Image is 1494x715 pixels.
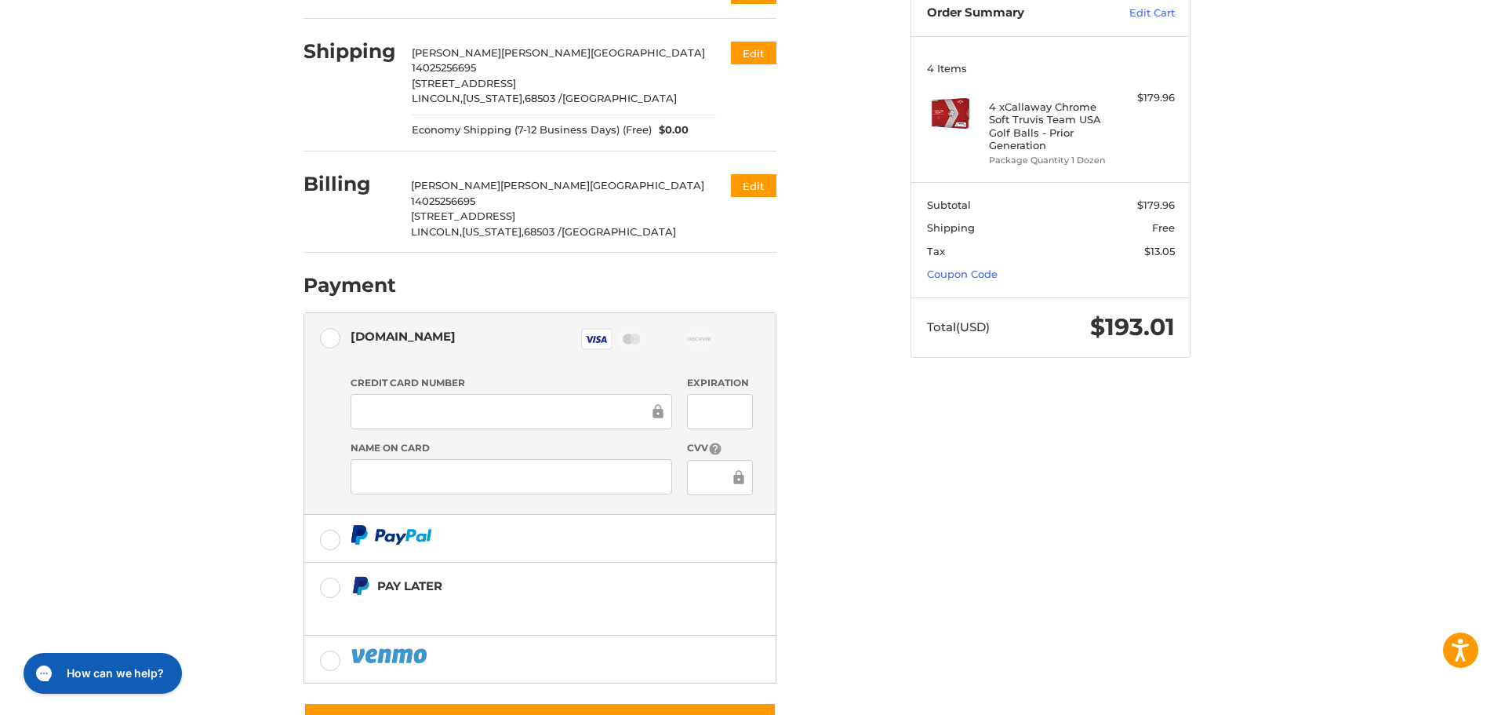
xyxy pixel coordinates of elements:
[1365,673,1494,715] iframe: Google Customer Reviews
[989,154,1109,167] li: Package Quantity 1 Dozen
[524,225,562,238] span: 68503 /
[351,576,370,596] img: Pay Later icon
[412,77,516,89] span: [STREET_ADDRESS]
[351,525,432,545] img: PayPal icon
[16,648,187,699] iframe: Gorgias live chat messenger
[927,62,1175,75] h3: 4 Items
[687,376,752,390] label: Expiration
[562,225,676,238] span: [GEOGRAPHIC_DATA]
[927,319,990,334] span: Total (USD)
[927,5,1096,21] h3: Order Summary
[351,376,672,390] label: Credit Card Number
[1144,245,1175,257] span: $13.05
[500,179,704,192] span: [PERSON_NAME][GEOGRAPHIC_DATA]
[412,61,476,74] span: 14025256695
[652,122,689,138] span: $0.00
[351,441,672,455] label: Name on Card
[927,199,971,211] span: Subtotal
[351,646,431,666] img: PayPal icon
[687,441,752,456] label: CVV
[351,323,456,349] div: [DOMAIN_NAME]
[304,172,395,196] h2: Billing
[304,39,396,64] h2: Shipping
[411,195,475,207] span: 14025256695
[989,100,1109,151] h4: 4 x Callaway Chrome Soft Truvis Team USA Golf Balls - Prior Generation
[501,46,705,59] span: [PERSON_NAME][GEOGRAPHIC_DATA]
[525,92,562,104] span: 68503 /
[411,179,500,192] span: [PERSON_NAME]
[562,92,677,104] span: [GEOGRAPHIC_DATA]
[412,122,652,138] span: Economy Shipping (7-12 Business Days) (Free)
[1090,312,1175,341] span: $193.01
[927,268,998,280] a: Coupon Code
[1113,90,1175,106] div: $179.96
[731,174,776,197] button: Edit
[927,245,945,257] span: Tax
[411,225,462,238] span: LINCOLN,
[463,92,525,104] span: [US_STATE],
[351,602,678,616] iframe: PayPal Message 1
[411,210,515,222] span: [STREET_ADDRESS]
[412,92,463,104] span: LINCOLN,
[304,273,396,297] h2: Payment
[412,46,501,59] span: [PERSON_NAME]
[1152,221,1175,234] span: Free
[731,42,776,64] button: Edit
[1096,5,1175,21] a: Edit Cart
[1137,199,1175,211] span: $179.96
[377,573,678,599] div: Pay Later
[462,225,524,238] span: [US_STATE],
[927,221,975,234] span: Shipping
